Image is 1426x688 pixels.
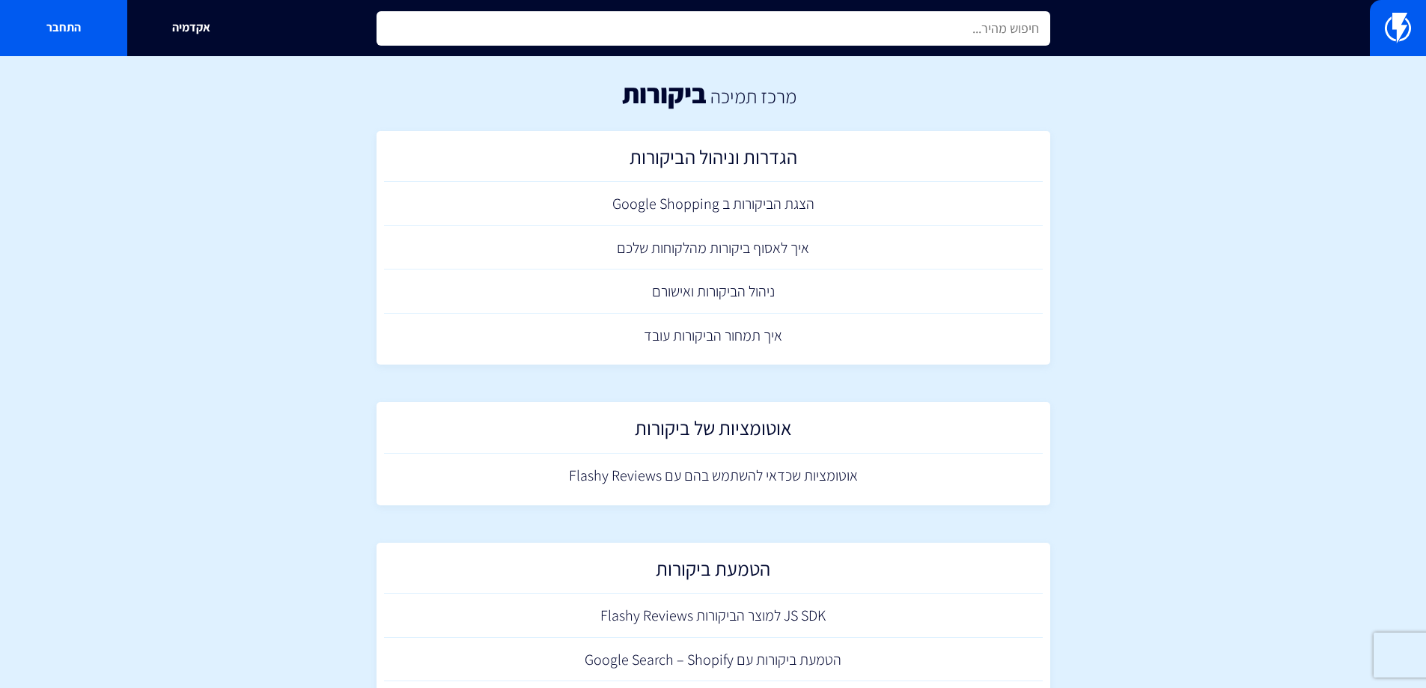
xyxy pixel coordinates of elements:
[384,182,1043,226] a: הצגת הביקורות ב Google Shopping
[384,270,1043,314] a: ניהול הביקורות ואישורם
[622,79,707,109] h1: ביקורות
[384,314,1043,358] a: איך תמחור הביקורות עובד
[391,417,1035,446] h2: אוטומציות של ביקורות
[391,558,1035,587] h2: הטמעת ביקורות
[384,410,1043,454] a: אוטומציות של ביקורות
[384,226,1043,270] a: איך לאסוף ביקורות מהלקוחות שלכם
[384,594,1043,638] a: JS SDK למוצר הביקורות Flashy Reviews
[384,638,1043,682] a: הטמעת ביקורות עם Google Search – Shopify
[384,138,1043,183] a: הגדרות וניהול הביקורות
[384,454,1043,498] a: אוטומציות שכדאי להשתמש בהם עם Flashy Reviews
[710,83,796,109] a: מרכז תמיכה
[391,146,1035,175] h2: הגדרות וניהול הביקורות
[384,550,1043,594] a: הטמעת ביקורות
[377,11,1050,46] input: חיפוש מהיר...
